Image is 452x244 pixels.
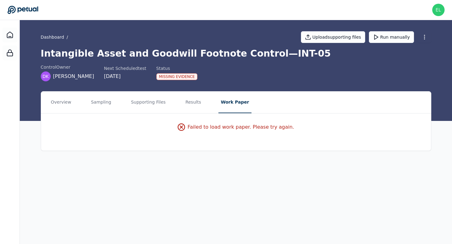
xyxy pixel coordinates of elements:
div: control Owner [41,64,94,70]
div: Next Scheduled test [104,65,146,71]
div: Missing Evidence [156,73,198,80]
button: Uploadsupporting files [301,31,365,43]
div: [DATE] [104,73,146,80]
a: Go to Dashboard [7,6,38,14]
button: Overview [49,92,74,113]
a: Dashboard [2,28,17,42]
span: [PERSON_NAME] [53,73,94,80]
a: SOC [2,45,17,60]
button: Work Paper [218,92,251,113]
span: DK [43,73,49,79]
nav: Tabs [41,92,431,113]
div: Status [156,65,198,71]
div: Failed to load work paper. Please try again. [178,123,294,131]
button: Supporting Files [129,92,168,113]
button: Run manually [369,31,414,43]
a: Dashboard [41,34,64,40]
img: eliot+reddit@petual.ai [432,4,445,16]
button: Results [183,92,204,113]
div: / [41,34,71,40]
button: Sampling [88,92,114,113]
h1: Intangible Asset and Goodwill Footnote Control — INT-05 [41,48,431,59]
